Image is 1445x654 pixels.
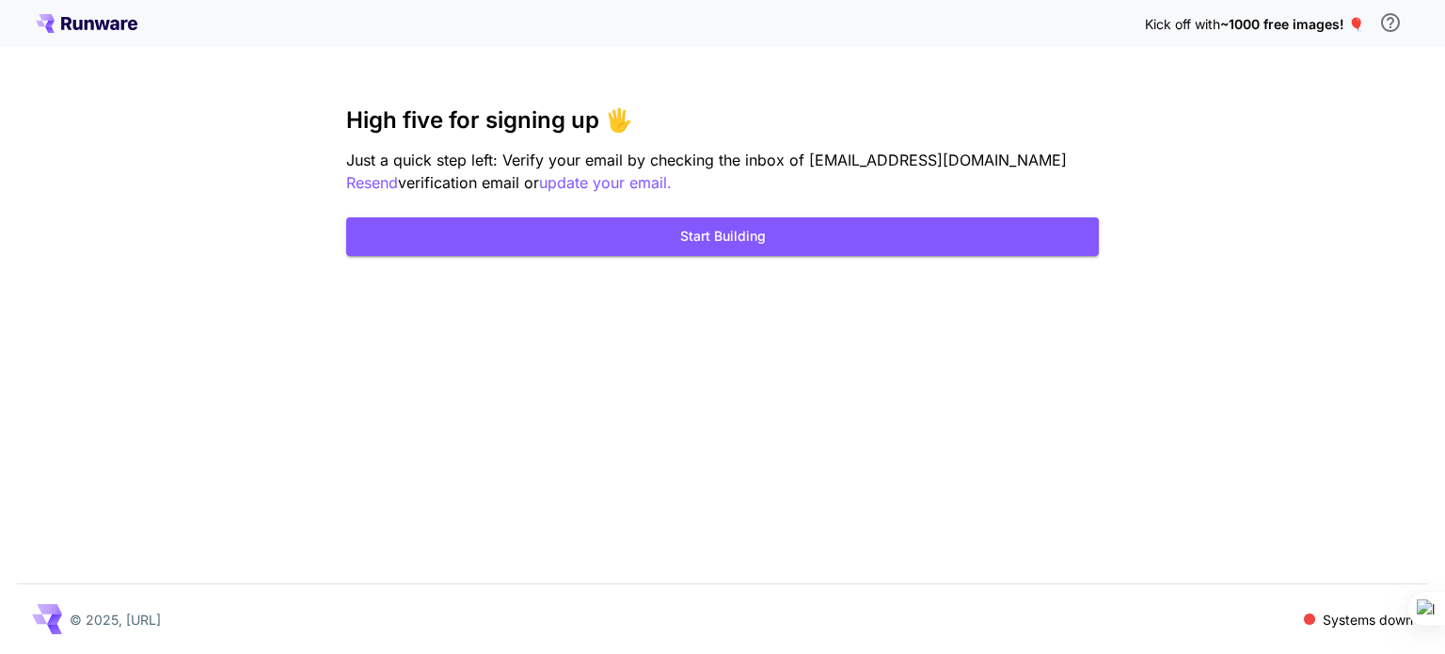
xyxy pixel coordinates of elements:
button: Resend [346,171,398,195]
span: verification email or [398,173,539,192]
button: In order to qualify for free credit, you need to sign up with a business email address and click ... [1372,4,1409,41]
span: ~1000 free images! 🎈 [1220,16,1364,32]
p: © 2025, [URL] [70,610,161,630]
span: Just a quick step left: Verify your email by checking the inbox of [EMAIL_ADDRESS][DOMAIN_NAME] [346,151,1067,169]
button: Start Building [346,217,1099,256]
h3: High five for signing up 🖐️ [346,107,1099,134]
button: update your email. [539,171,672,195]
p: Systems down [1323,610,1413,630]
span: Kick off with [1145,16,1220,32]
